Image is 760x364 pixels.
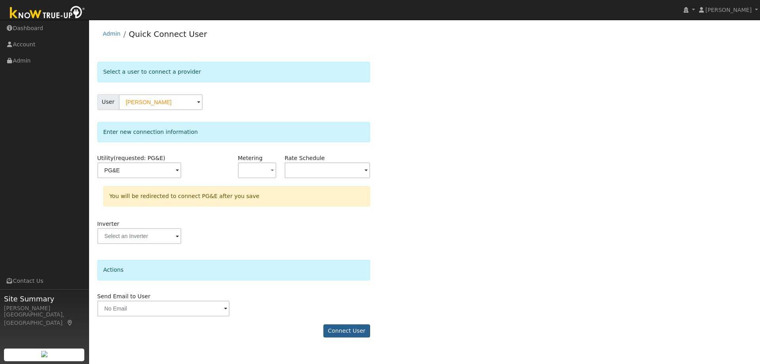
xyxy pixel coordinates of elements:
[97,94,119,110] span: User
[97,220,120,228] label: Inverter
[97,301,230,316] input: No Email
[129,29,207,39] a: Quick Connect User
[97,228,181,244] input: Select an Inverter
[41,351,47,357] img: retrieve
[6,4,89,22] img: Know True-Up
[97,122,370,142] div: Enter new connection information
[103,186,370,206] div: You will be redirected to connect PG&E after you save
[705,7,752,13] span: [PERSON_NAME]
[114,155,165,161] span: (requested: PG&E)
[97,154,165,162] label: Utility
[66,320,74,326] a: Map
[97,292,150,301] label: Send Email to User
[285,154,325,162] label: Rate Schedule
[97,260,370,280] div: Actions
[97,62,370,82] div: Select a user to connect a provider
[4,304,85,313] div: [PERSON_NAME]
[4,311,85,327] div: [GEOGRAPHIC_DATA], [GEOGRAPHIC_DATA]
[238,154,263,162] label: Metering
[97,162,181,178] input: Select a Utility
[119,94,203,110] input: Select a User
[323,324,370,338] button: Connect User
[103,30,121,37] a: Admin
[4,293,85,304] span: Site Summary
